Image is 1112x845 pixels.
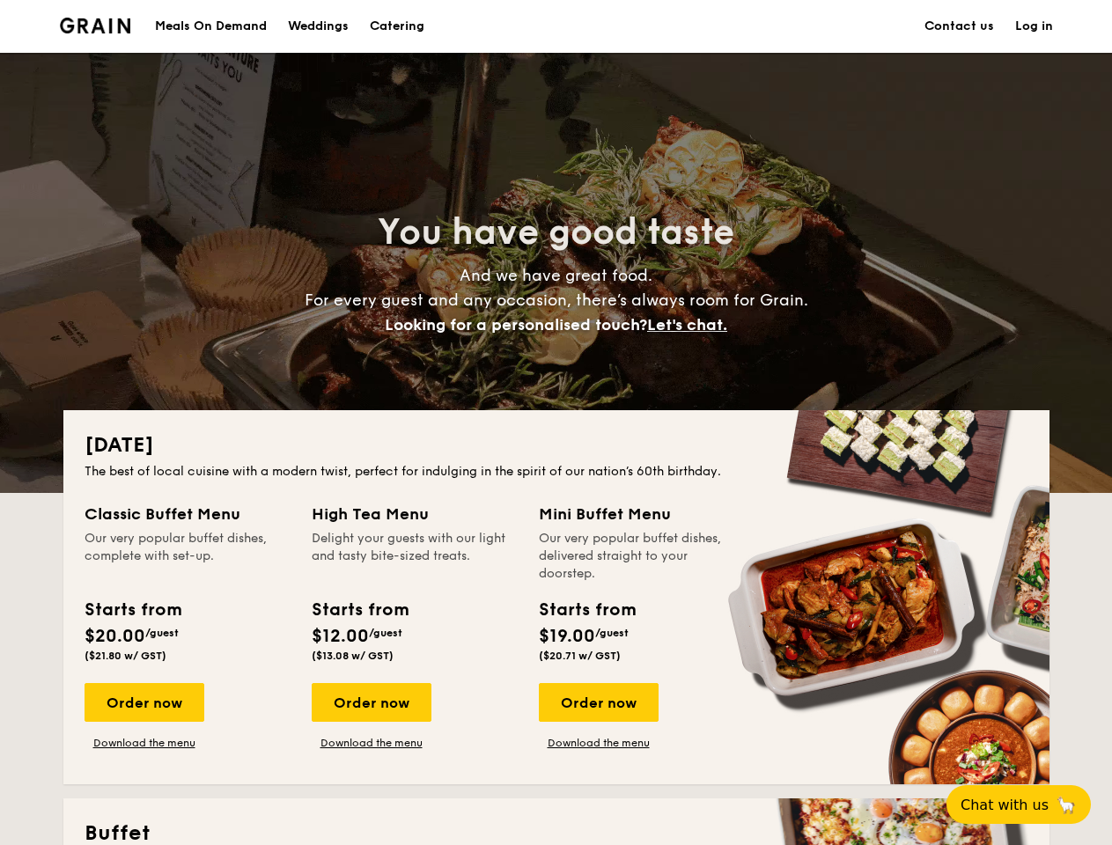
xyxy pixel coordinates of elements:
[539,597,635,623] div: Starts from
[539,626,595,647] span: $19.00
[595,627,629,639] span: /guest
[85,463,1028,481] div: The best of local cuisine with a modern twist, perfect for indulging in the spirit of our nation’...
[539,530,745,583] div: Our very popular buffet dishes, delivered straight to your doorstep.
[85,431,1028,459] h2: [DATE]
[312,683,431,722] div: Order now
[85,626,145,647] span: $20.00
[312,597,408,623] div: Starts from
[145,627,179,639] span: /guest
[305,266,808,334] span: And we have great food. For every guest and any occasion, there’s always room for Grain.
[85,736,204,750] a: Download the menu
[312,736,431,750] a: Download the menu
[385,315,647,334] span: Looking for a personalised touch?
[85,650,166,662] span: ($21.80 w/ GST)
[539,650,621,662] span: ($20.71 w/ GST)
[60,18,131,33] img: Grain
[312,626,369,647] span: $12.00
[539,683,659,722] div: Order now
[60,18,131,33] a: Logotype
[85,683,204,722] div: Order now
[539,502,745,526] div: Mini Buffet Menu
[369,627,402,639] span: /guest
[946,785,1091,824] button: Chat with us🦙
[85,597,180,623] div: Starts from
[647,315,727,334] span: Let's chat.
[85,530,291,583] div: Our very popular buffet dishes, complete with set-up.
[1056,795,1077,815] span: 🦙
[312,650,394,662] span: ($13.08 w/ GST)
[85,502,291,526] div: Classic Buffet Menu
[961,797,1049,813] span: Chat with us
[312,502,518,526] div: High Tea Menu
[539,736,659,750] a: Download the menu
[378,211,734,253] span: You have good taste
[312,530,518,583] div: Delight your guests with our light and tasty bite-sized treats.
